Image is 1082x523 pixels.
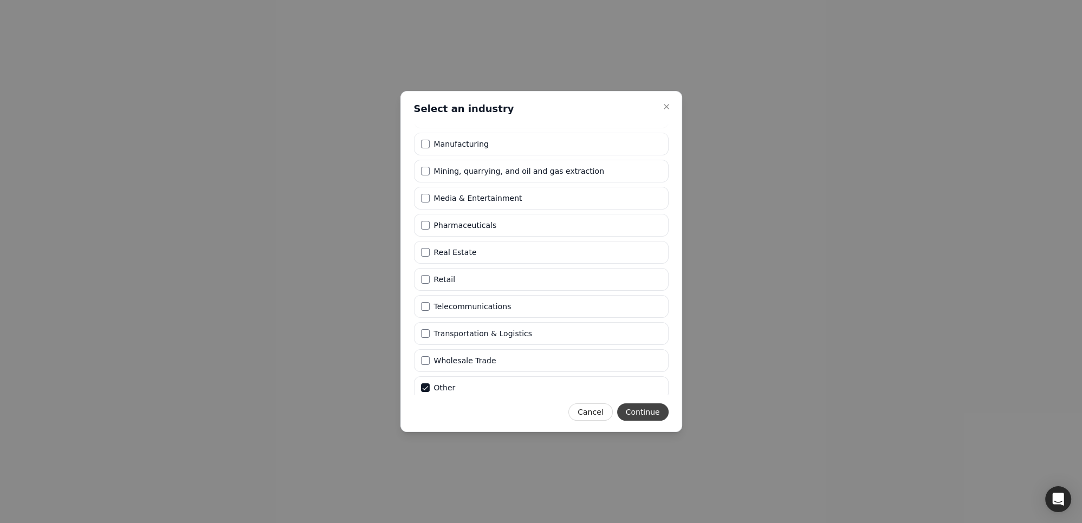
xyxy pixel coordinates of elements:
button: Continue [617,403,669,421]
label: Telecommunications [434,303,511,310]
h2: Select an industry [414,102,514,115]
label: Mining, quarrying, and oil and gas extraction [434,167,604,175]
label: Manufacturing [434,140,489,148]
label: Media & Entertainment [434,194,522,202]
button: Cancel [568,403,612,421]
label: Pharmaceuticals [434,221,497,229]
label: Wholesale Trade [434,357,496,364]
label: Real Estate [434,249,477,256]
label: Other [434,384,456,391]
label: Retail [434,276,456,283]
label: Transportation & Logistics [434,330,532,337]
